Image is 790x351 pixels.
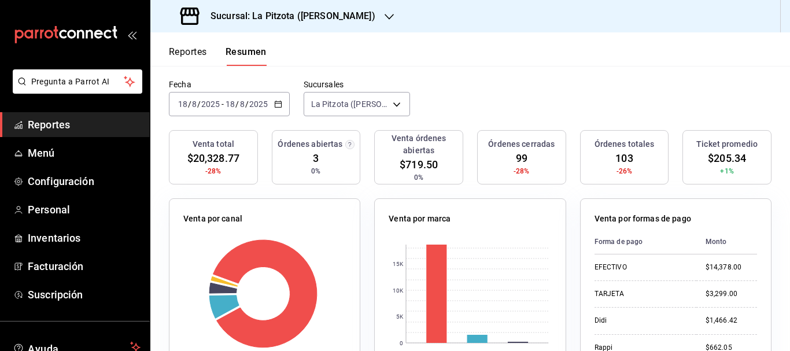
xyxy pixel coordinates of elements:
span: Configuración [28,173,141,189]
h3: Venta órdenes abiertas [379,132,458,157]
span: $20,328.77 [187,150,239,166]
div: navigation tabs [169,46,267,66]
div: $14,378.00 [706,263,757,272]
text: 10K [393,287,404,294]
span: +1% [720,166,733,176]
span: Facturación [28,258,141,274]
span: Personal [28,202,141,217]
span: $205.34 [708,150,746,166]
div: EFECTIVO [595,263,687,272]
text: 0 [400,340,403,346]
span: / [197,99,201,109]
span: Menú [28,145,141,161]
button: Resumen [226,46,267,66]
h3: Órdenes totales [595,138,655,150]
label: Sucursales [304,80,410,88]
input: ---- [249,99,268,109]
span: 0% [311,166,320,176]
input: ---- [201,99,220,109]
text: 5K [396,313,404,320]
h3: Venta total [193,138,234,150]
h3: Órdenes cerradas [488,138,555,150]
div: $3,299.00 [706,289,757,299]
button: Pregunta a Parrot AI [13,69,142,94]
input: -- [178,99,188,109]
button: Reportes [169,46,207,66]
th: Forma de pago [595,230,696,254]
input: -- [225,99,235,109]
p: Venta por canal [183,213,242,225]
span: / [235,99,239,109]
div: TARJETA [595,289,687,299]
span: / [245,99,249,109]
h3: Ticket promedio [696,138,758,150]
span: La Pitzota ([PERSON_NAME]) [311,98,389,110]
span: -28% [205,166,222,176]
th: Monto [696,230,757,254]
span: 0% [414,172,423,183]
span: Suscripción [28,287,141,302]
span: -26% [617,166,633,176]
button: open_drawer_menu [127,30,136,39]
span: Pregunta a Parrot AI [31,76,124,88]
h3: Órdenes abiertas [278,138,342,150]
input: -- [191,99,197,109]
text: 15K [393,261,404,267]
span: / [188,99,191,109]
a: Pregunta a Parrot AI [8,84,142,96]
span: 103 [615,150,633,166]
span: 99 [516,150,527,166]
p: Venta por marca [389,213,451,225]
div: $1,466.42 [706,316,757,326]
span: 3 [313,150,319,166]
label: Fecha [169,80,290,88]
span: -28% [514,166,530,176]
span: - [222,99,224,109]
span: Inventarios [28,230,141,246]
h3: Sucursal: La Pitzota ([PERSON_NAME]) [201,9,375,23]
input: -- [239,99,245,109]
div: Didi [595,316,687,326]
p: Venta por formas de pago [595,213,691,225]
span: Reportes [28,117,141,132]
span: $719.50 [400,157,438,172]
